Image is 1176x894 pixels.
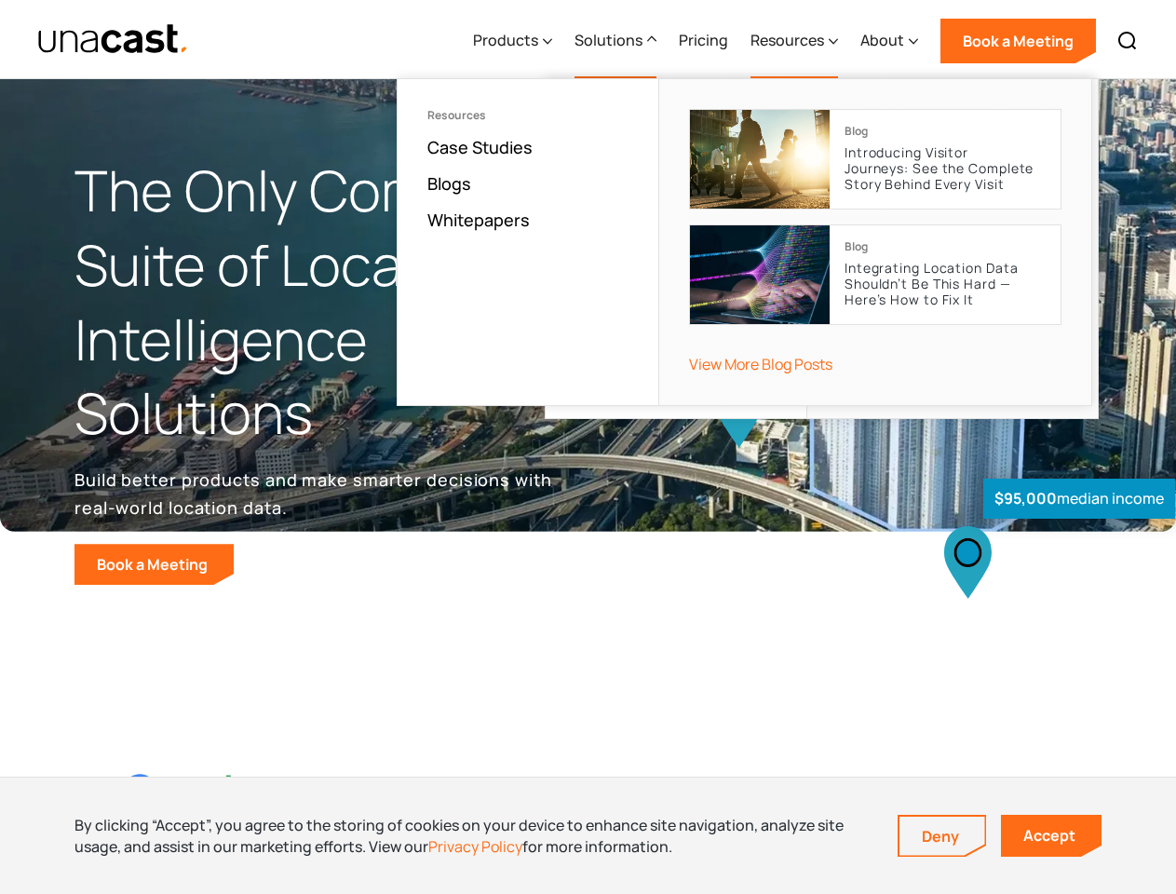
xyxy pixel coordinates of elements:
[679,3,728,79] a: Pricing
[123,774,253,818] img: Google logo Color
[690,225,830,324] img: cover
[74,466,559,521] p: Build better products and make smarter decisions with real-world location data.
[983,479,1175,519] div: median income
[689,224,1061,325] a: BlogIntegrating Location Data Shouldn’t Be This Hard — Here’s How to Fix It
[427,136,533,158] a: Case Studies
[845,145,1046,192] p: Introducing Visitor Journeys: See the Complete Story Behind Every Visit
[940,19,1096,63] a: Book a Meeting
[1116,30,1139,52] img: Search icon
[473,29,538,51] div: Products
[427,209,530,231] a: Whitepapers
[750,29,824,51] div: Resources
[845,240,868,253] div: Blog
[845,261,1046,307] p: Integrating Location Data Shouldn’t Be This Hard — Here’s How to Fix It
[397,78,1092,406] nav: Resources
[523,769,654,822] img: BCG logo
[689,109,1061,210] a: BlogIntroducing Visitor Journeys: See the Complete Story Behind Every Visit
[37,23,189,56] a: home
[74,815,870,857] div: By clicking “Accept”, you agree to the storing of cookies on your device to enhance site navigati...
[750,3,838,79] div: Resources
[899,817,985,856] a: Deny
[860,29,904,51] div: About
[1001,815,1102,857] a: Accept
[574,3,656,79] div: Solutions
[428,836,522,857] a: Privacy Policy
[994,488,1057,508] strong: $95,000
[860,3,918,79] div: About
[689,354,832,374] a: View More Blog Posts
[723,774,854,819] img: Harvard U logo
[74,154,588,451] h1: The Only Complete Suite of Location Intelligence Solutions
[574,29,642,51] div: Solutions
[74,544,234,585] a: Book a Meeting
[427,109,629,122] div: Resources
[845,125,868,138] div: Blog
[37,23,189,56] img: Unacast text logo
[473,3,552,79] div: Products
[690,110,830,209] img: cover
[427,172,471,195] a: Blogs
